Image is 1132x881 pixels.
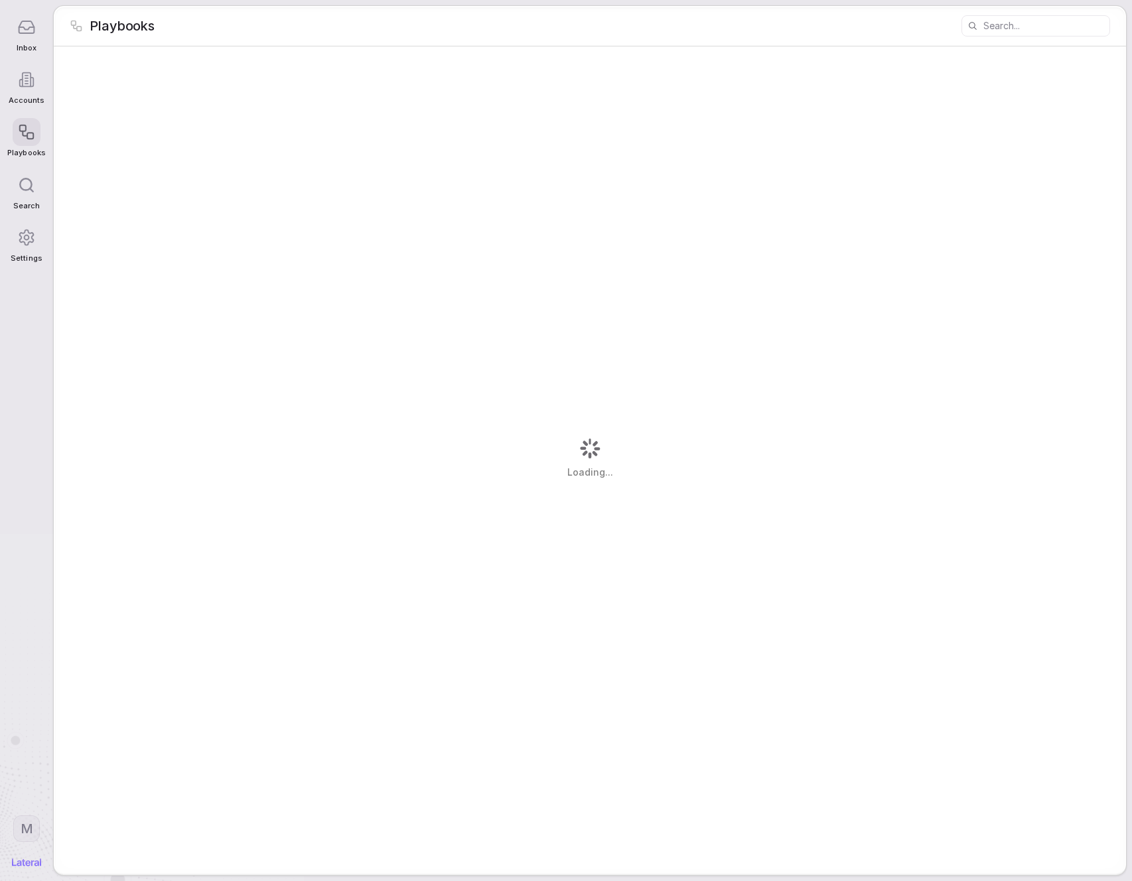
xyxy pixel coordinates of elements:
span: Playbooks [7,149,45,157]
span: Accounts [9,96,44,105]
span: M [21,820,33,837]
span: Search [13,202,40,210]
img: Lateral [12,858,41,866]
span: Settings [11,254,42,263]
a: Inbox [7,7,45,59]
span: Inbox [17,44,36,52]
a: Accounts [7,59,45,111]
a: Settings [7,217,45,269]
a: Playbooks [7,111,45,164]
input: Search... [983,17,1109,35]
span: Playbooks [90,17,155,35]
span: Loading... [567,466,613,479]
